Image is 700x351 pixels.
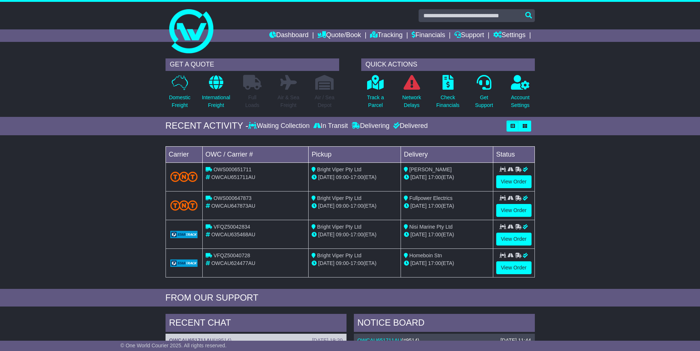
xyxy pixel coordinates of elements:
[511,75,530,113] a: AccountSettings
[312,259,398,267] div: - (ETA)
[243,94,262,109] p: Full Loads
[404,259,490,267] div: (ETA)
[402,94,421,109] p: Network Delays
[428,260,441,266] span: 17:00
[169,337,343,344] div: ( )
[496,233,532,246] a: View Order
[312,202,398,210] div: - (ETA)
[354,314,535,334] div: NOTICE BOARD
[213,224,250,230] span: VFQZ50042834
[317,166,361,172] span: Bright Viper Pty Ltd
[166,146,202,162] td: Carrier
[213,195,252,201] span: OWS000647873
[170,200,198,210] img: TNT_Domestic.png
[202,75,231,113] a: InternationalFreight
[318,174,334,180] span: [DATE]
[411,232,427,237] span: [DATE]
[169,94,190,109] p: Domestic Freight
[436,94,459,109] p: Check Financials
[170,259,198,267] img: GetCarrierServiceLogo
[428,174,441,180] span: 17:00
[169,337,214,343] a: OWCAU651711AU
[213,166,252,172] span: OWS000651711
[496,261,532,274] a: View Order
[170,231,198,238] img: GetCarrierServiceLogo
[211,174,255,180] span: OWCAU651711AU
[428,232,441,237] span: 17:00
[216,337,230,343] span: #9514
[317,195,361,201] span: Bright Viper Pty Ltd
[312,231,398,239] div: - (ETA)
[166,314,347,334] div: RECENT CHAT
[361,58,535,71] div: QUICK ACTIONS
[351,260,363,266] span: 17:00
[428,203,441,209] span: 17:00
[411,203,427,209] span: [DATE]
[211,203,255,209] span: OWCAU647873AU
[358,337,531,344] div: ( )
[409,252,442,258] span: Homeboin Stn
[351,174,363,180] span: 17:00
[315,94,335,109] p: Air / Sea Depot
[317,252,361,258] span: Bright Viper Pty Ltd
[312,337,342,344] div: [DATE] 19:20
[409,195,452,201] span: Fullpower Electrics
[391,122,428,130] div: Delivered
[409,166,452,172] span: [PERSON_NAME]
[166,293,535,303] div: FROM OUR SUPPORT
[211,260,255,266] span: OWCAU624477AU
[411,174,427,180] span: [DATE]
[496,175,532,188] a: View Order
[318,260,334,266] span: [DATE]
[318,203,334,209] span: [DATE]
[411,260,427,266] span: [DATE]
[211,232,255,237] span: OWCAU635468AU
[336,232,349,237] span: 09:00
[312,122,350,130] div: In Transit
[202,94,230,109] p: International Freight
[248,122,311,130] div: Waiting Collection
[317,29,361,42] a: Quote/Book
[120,343,227,348] span: © One World Courier 2025. All rights reserved.
[496,204,532,217] a: View Order
[336,260,349,266] span: 09:00
[454,29,484,42] a: Support
[312,173,398,181] div: - (ETA)
[511,94,530,109] p: Account Settings
[404,202,490,210] div: (ETA)
[367,94,384,109] p: Track a Parcel
[317,224,361,230] span: Bright Viper Pty Ltd
[493,29,526,42] a: Settings
[370,29,402,42] a: Tracking
[170,172,198,182] img: TNT_Domestic.png
[412,29,445,42] a: Financials
[358,337,402,343] a: OWCAU651711AU
[475,94,493,109] p: Get Support
[202,146,309,162] td: OWC / Carrier #
[351,232,363,237] span: 17:00
[404,173,490,181] div: (ETA)
[336,203,349,209] span: 09:00
[166,121,249,131] div: RECENT ACTIVITY -
[409,224,452,230] span: Nisi Marine Pty Ltd
[213,252,250,258] span: VFQZ50040728
[350,122,391,130] div: Delivering
[309,146,401,162] td: Pickup
[269,29,309,42] a: Dashboard
[436,75,460,113] a: CheckFinancials
[318,232,334,237] span: [DATE]
[401,146,493,162] td: Delivery
[493,146,534,162] td: Status
[168,75,191,113] a: DomesticFreight
[475,75,493,113] a: GetSupport
[351,203,363,209] span: 17:00
[367,75,384,113] a: Track aParcel
[403,337,417,343] span: #9514
[500,337,531,344] div: [DATE] 11:44
[404,231,490,239] div: (ETA)
[166,58,339,71] div: GET A QUOTE
[336,174,349,180] span: 09:00
[278,94,299,109] p: Air & Sea Freight
[402,75,421,113] a: NetworkDelays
